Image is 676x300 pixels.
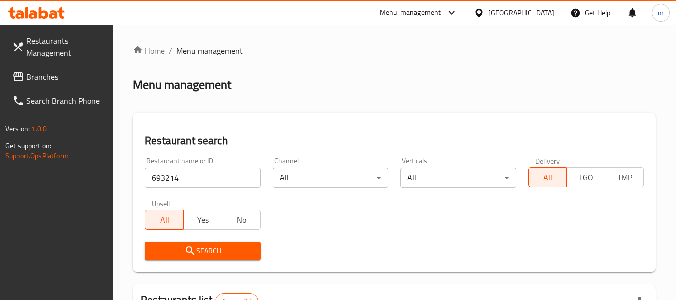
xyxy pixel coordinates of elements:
[145,242,260,260] button: Search
[26,35,105,59] span: Restaurants Management
[605,167,644,187] button: TMP
[183,210,222,230] button: Yes
[176,45,243,57] span: Menu management
[5,139,51,152] span: Get support on:
[571,170,601,185] span: TGO
[145,168,260,188] input: Search for restaurant name or ID..
[4,29,113,65] a: Restaurants Management
[152,200,170,207] label: Upsell
[188,213,218,227] span: Yes
[566,167,605,187] button: TGO
[535,157,560,164] label: Delivery
[5,122,30,135] span: Version:
[145,133,644,148] h2: Restaurant search
[153,245,252,257] span: Search
[133,77,231,93] h2: Menu management
[488,7,554,18] div: [GEOGRAPHIC_DATA]
[533,170,563,185] span: All
[528,167,567,187] button: All
[31,122,47,135] span: 1.0.0
[133,45,165,57] a: Home
[400,168,516,188] div: All
[4,65,113,89] a: Branches
[658,7,664,18] span: m
[26,71,105,83] span: Branches
[26,95,105,107] span: Search Branch Phone
[169,45,172,57] li: /
[5,149,69,162] a: Support.OpsPlatform
[380,7,441,19] div: Menu-management
[222,210,261,230] button: No
[145,210,184,230] button: All
[226,213,257,227] span: No
[4,89,113,113] a: Search Branch Phone
[609,170,640,185] span: TMP
[273,168,388,188] div: All
[133,45,656,57] nav: breadcrumb
[149,213,180,227] span: All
